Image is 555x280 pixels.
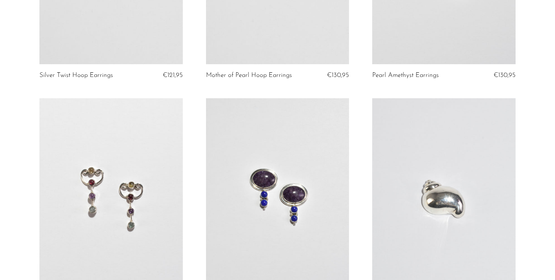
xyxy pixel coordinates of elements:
a: Mother of Pearl Hoop Earrings [206,72,292,79]
span: €130,95 [494,72,516,79]
span: €121,95 [163,72,183,79]
a: Pearl Amethyst Earrings [372,72,439,79]
span: €130,95 [327,72,349,79]
a: Silver Twist Hoop Earrings [39,72,113,79]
